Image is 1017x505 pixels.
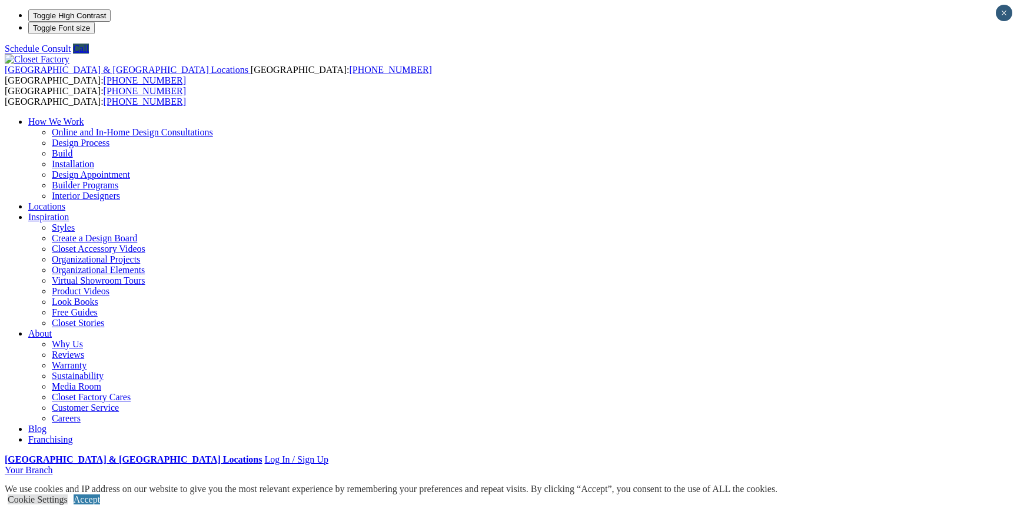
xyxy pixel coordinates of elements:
a: [PHONE_NUMBER] [349,65,431,75]
a: Cookie Settings [8,494,68,504]
a: Organizational Elements [52,265,145,275]
a: Closet Stories [52,318,104,328]
a: Locations [28,201,65,211]
a: Your Branch [5,465,52,475]
a: [GEOGRAPHIC_DATA] & [GEOGRAPHIC_DATA] Locations [5,65,251,75]
a: Look Books [52,297,98,307]
a: [GEOGRAPHIC_DATA] & [GEOGRAPHIC_DATA] Locations [5,454,262,464]
a: Closet Accessory Videos [52,244,145,254]
a: [PHONE_NUMBER] [104,75,186,85]
button: Close [996,5,1012,21]
a: Schedule Consult [5,44,71,54]
a: Call [73,44,89,54]
a: Customer Service [52,403,119,413]
a: Styles [52,222,75,232]
a: Organizational Projects [52,254,140,264]
a: How We Work [28,117,84,127]
a: Builder Programs [52,180,118,190]
a: Careers [52,413,81,423]
a: Blog [28,424,46,434]
a: Design Process [52,138,109,148]
span: [GEOGRAPHIC_DATA] & [GEOGRAPHIC_DATA] Locations [5,65,248,75]
a: Sustainability [52,371,104,381]
a: [PHONE_NUMBER] [104,86,186,96]
span: Toggle High Contrast [33,11,106,20]
a: Warranty [52,360,87,370]
a: Online and In-Home Design Consultations [52,127,213,137]
a: Interior Designers [52,191,120,201]
a: Why Us [52,339,83,349]
a: About [28,328,52,338]
a: Create a Design Board [52,233,137,243]
span: Toggle Font size [33,24,90,32]
a: Product Videos [52,286,109,296]
a: Accept [74,494,100,504]
a: Build [52,148,73,158]
a: Design Appointment [52,170,130,180]
a: Virtual Showroom Tours [52,275,145,285]
a: Closet Factory Cares [52,392,131,402]
button: Toggle Font size [28,22,95,34]
a: Franchising [28,434,73,444]
a: Media Room [52,381,101,391]
a: Installation [52,159,94,169]
a: Free Guides [52,307,98,317]
span: [GEOGRAPHIC_DATA]: [GEOGRAPHIC_DATA]: [5,86,186,107]
a: Inspiration [28,212,69,222]
span: [GEOGRAPHIC_DATA]: [GEOGRAPHIC_DATA]: [5,65,432,85]
a: [PHONE_NUMBER] [104,97,186,107]
img: Closet Factory [5,54,69,65]
a: Reviews [52,350,84,360]
div: We use cookies and IP address on our website to give you the most relevant experience by remember... [5,484,777,494]
button: Toggle High Contrast [28,9,111,22]
a: Log In / Sign Up [264,454,328,464]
